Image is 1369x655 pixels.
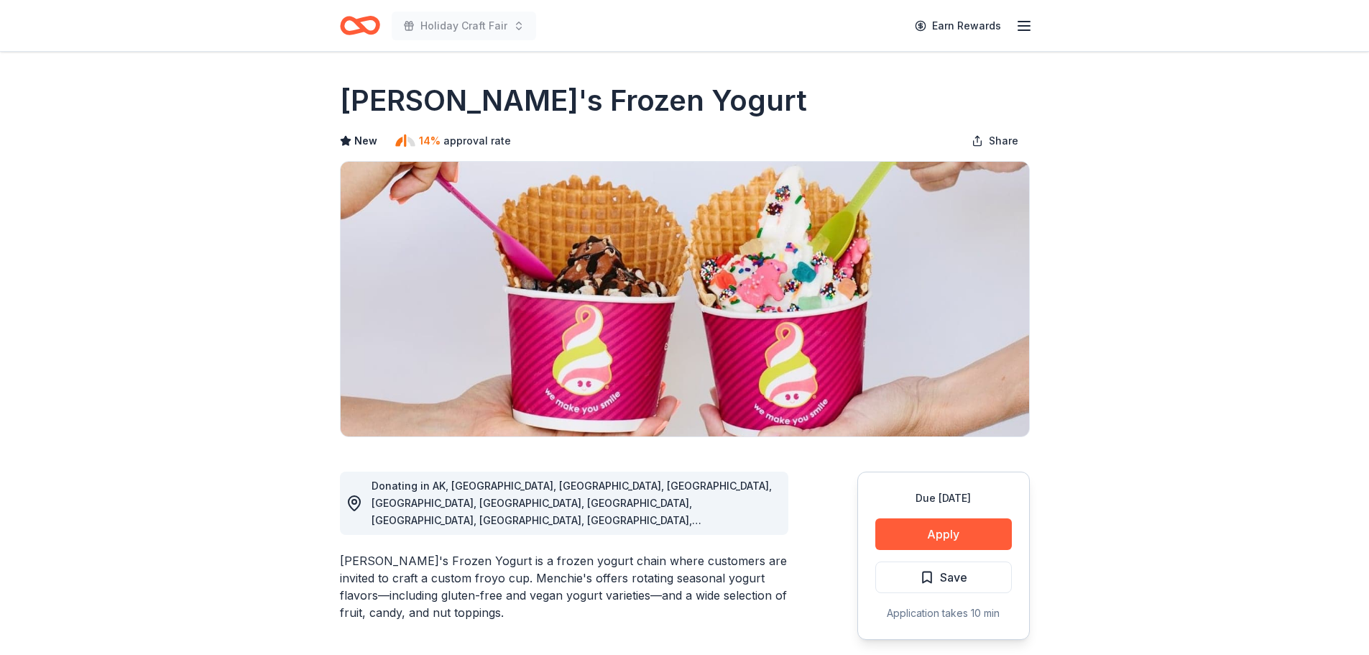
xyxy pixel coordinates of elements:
[443,132,511,150] span: approval rate
[960,127,1030,155] button: Share
[340,9,380,42] a: Home
[340,552,788,621] div: [PERSON_NAME]'s Frozen Yogurt is a frozen yogurt chain where customers are invited to craft a cus...
[340,81,807,121] h1: [PERSON_NAME]'s Frozen Yogurt
[341,162,1029,436] img: Image for Menchie's Frozen Yogurt
[354,132,377,150] span: New
[989,132,1018,150] span: Share
[419,132,441,150] span: 14%
[875,490,1012,507] div: Due [DATE]
[875,518,1012,550] button: Apply
[392,12,536,40] button: Holiday Craft Fair
[875,562,1012,593] button: Save
[940,568,967,587] span: Save
[420,17,507,35] span: Holiday Craft Fair
[906,13,1010,39] a: Earn Rewards
[875,605,1012,622] div: Application takes 10 min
